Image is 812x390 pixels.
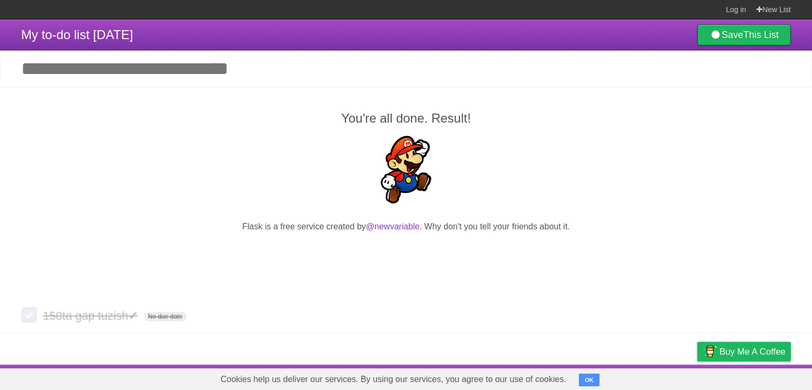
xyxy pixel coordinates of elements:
[697,24,791,45] a: SaveThis List
[703,342,717,360] img: Buy me a coffee
[724,367,791,387] a: Suggest a feature
[21,27,133,42] span: My to-do list [DATE]
[43,309,140,322] span: 150ta gap tuzish✔
[21,307,37,323] label: Done
[557,367,579,387] a: About
[372,136,440,203] img: Super Mario
[366,222,420,231] a: @newvariable
[697,342,791,361] a: Buy me a coffee
[387,246,425,261] iframe: X Post Button
[743,30,779,40] b: This List
[684,367,711,387] a: Privacy
[144,312,187,321] span: No due date
[592,367,634,387] a: Developers
[21,220,791,233] p: Flask is a free service created by . Why don't you tell your friends about it.
[210,369,577,390] span: Cookies help us deliver our services. By using our services, you agree to our use of cookies.
[579,374,599,386] button: OK
[719,342,786,361] span: Buy me a coffee
[648,367,671,387] a: Terms
[21,109,791,128] h2: You're all done. Result!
